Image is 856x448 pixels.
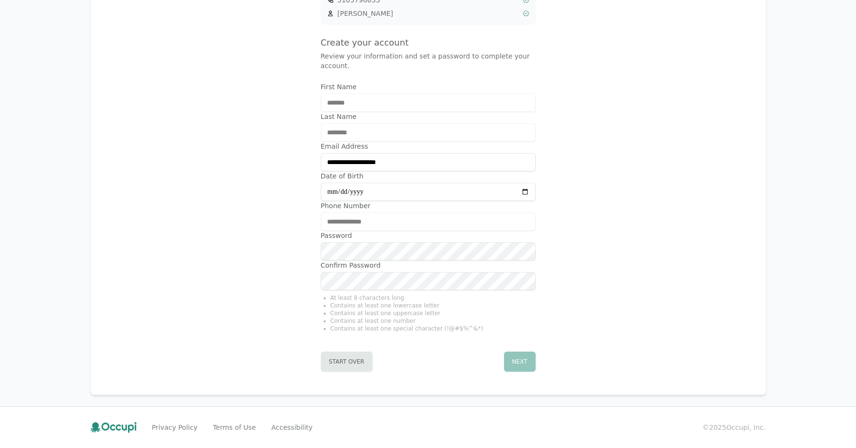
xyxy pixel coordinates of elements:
[321,260,536,270] label: Confirm Password
[330,309,536,317] li: Contains at least one uppercase letter
[330,294,536,302] li: At least 8 characters long
[321,171,536,181] label: Date of Birth
[321,141,536,151] label: Email Address
[330,325,536,332] li: Contains at least one special character (!@#$%^&*)
[330,317,536,325] li: Contains at least one number
[271,423,313,432] a: Accessibility
[321,82,536,92] label: First Name
[321,51,536,71] p: Review your information and set a password to complete your account.
[321,201,536,211] label: Phone Number
[703,423,766,432] small: © 2025 Occupi, Inc.
[321,112,536,121] label: Last Name
[321,231,536,240] label: Password
[330,302,536,309] li: Contains at least one lowercase letter
[152,423,198,432] a: Privacy Policy
[213,423,256,432] a: Terms of Use
[321,352,373,372] button: Start Over
[338,9,519,18] span: [PERSON_NAME]
[321,36,536,49] h4: Create your account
